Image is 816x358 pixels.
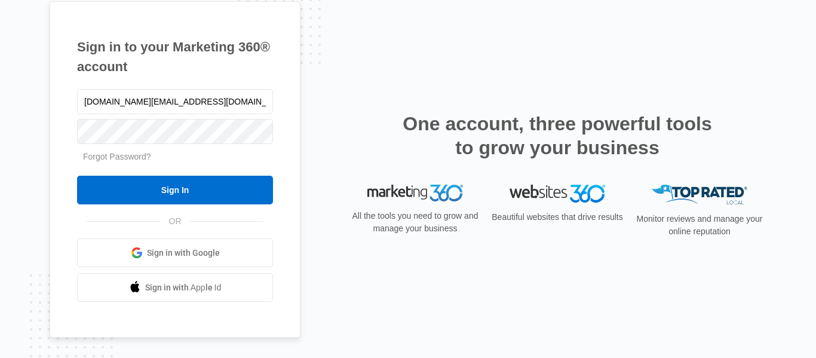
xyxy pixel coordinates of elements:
span: Sign in with Apple Id [145,281,222,294]
a: Sign in with Apple Id [77,273,273,302]
p: Beautiful websites that drive results [490,211,624,224]
a: Forgot Password? [83,152,151,161]
h2: One account, three powerful tools to grow your business [399,112,716,160]
a: Sign in with Google [77,238,273,267]
img: Websites 360 [510,185,605,202]
input: Sign In [77,176,273,204]
p: Monitor reviews and manage your online reputation [633,213,766,238]
img: Top Rated Local [652,185,747,204]
span: OR [161,215,190,228]
h1: Sign in to your Marketing 360® account [77,37,273,77]
input: Email [77,89,273,114]
span: Sign in with Google [147,247,220,259]
p: All the tools you need to grow and manage your business [348,210,482,235]
img: Marketing 360 [367,185,463,201]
